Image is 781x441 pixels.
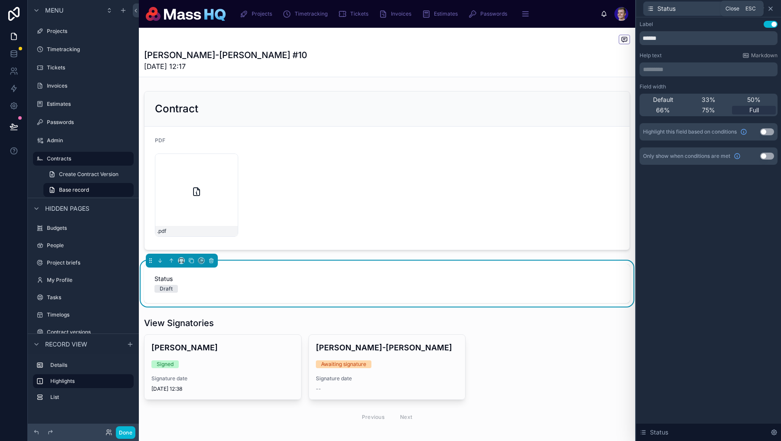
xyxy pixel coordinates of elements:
label: Help text [640,52,662,59]
label: Tickets [47,64,132,71]
span: Tickets [350,10,368,17]
span: Markdown [751,52,778,59]
span: Status [650,428,668,437]
button: Done [116,426,135,439]
span: [DATE] 12:17 [144,61,307,72]
label: Timelogs [47,311,132,318]
a: Base record [43,183,134,197]
label: Contracts [47,155,128,162]
a: Budgets [33,221,134,235]
span: Menu [45,6,63,15]
a: Passwords [466,6,513,22]
a: Projects [237,6,278,22]
a: Estimates [419,6,464,22]
div: scrollable content [640,62,778,76]
a: Projects [33,24,134,38]
label: Timetracking [47,46,132,53]
a: Passwords [33,115,134,129]
label: Tasks [47,294,132,301]
button: Status [643,1,743,16]
label: My Profile [47,277,132,284]
label: List [50,394,130,401]
span: Highlight this field based on conditions [643,128,737,135]
a: Contract versions [33,325,134,339]
label: Contract versions [47,329,132,336]
span: Esc [744,5,758,12]
a: Invoices [33,79,134,93]
a: Markdown [742,52,778,59]
label: Invoices [47,82,132,89]
div: Draft [160,285,173,293]
label: Projects [47,28,132,35]
a: People [33,238,134,252]
a: Admin [33,134,134,147]
a: Tickets [33,61,134,75]
span: Only show when conditions are met [643,153,730,160]
label: Highlights [50,378,127,385]
span: Timetracking [295,10,328,17]
a: Timelogs [33,308,134,322]
span: Projects [252,10,272,17]
a: Timetracking [33,42,134,56]
label: Field width [640,83,666,90]
a: Project briefs [33,256,134,270]
span: Default [653,95,673,104]
h1: [PERSON_NAME]-[PERSON_NAME] #10 [144,49,307,61]
div: scrollable content [28,354,139,413]
label: Estimates [47,101,132,108]
span: Base record [59,186,89,193]
span: 75% [702,106,715,114]
span: Record view [45,340,87,349]
div: Label [640,21,653,28]
a: Invoices [376,6,417,22]
label: Project briefs [47,259,132,266]
a: Contracts [33,152,134,166]
label: Details [50,362,130,369]
a: Timetracking [280,6,334,22]
div: scrollable content [233,4,601,23]
span: Status [154,274,620,283]
label: Budgets [47,225,132,232]
a: Tasks [33,291,134,304]
a: Create Contract Version [43,167,134,181]
a: My Profile [33,273,134,287]
img: App logo [146,7,226,21]
span: Hidden pages [45,204,89,213]
label: People [47,242,132,249]
span: Full [749,106,759,114]
a: Estimates [33,97,134,111]
label: Admin [47,137,132,144]
span: Close [725,5,739,12]
span: 50% [747,95,761,104]
span: Estimates [434,10,458,17]
span: Status [657,4,676,13]
span: 33% [702,95,715,104]
span: Create Contract Version [59,171,118,178]
label: Passwords [47,119,132,126]
span: 66% [656,106,670,114]
a: Tickets [335,6,374,22]
span: Invoices [391,10,411,17]
span: Passwords [480,10,507,17]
